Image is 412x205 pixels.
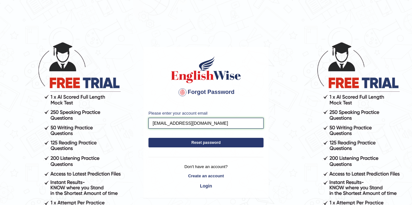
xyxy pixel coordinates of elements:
button: Reset password [148,138,264,147]
img: English Wise [170,55,242,84]
p: Don't have an account? [148,164,264,170]
label: Please enter your account email [148,110,208,116]
a: Login [148,180,264,191]
a: Create an account [148,173,264,179]
span: Forgot Password [177,89,234,95]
